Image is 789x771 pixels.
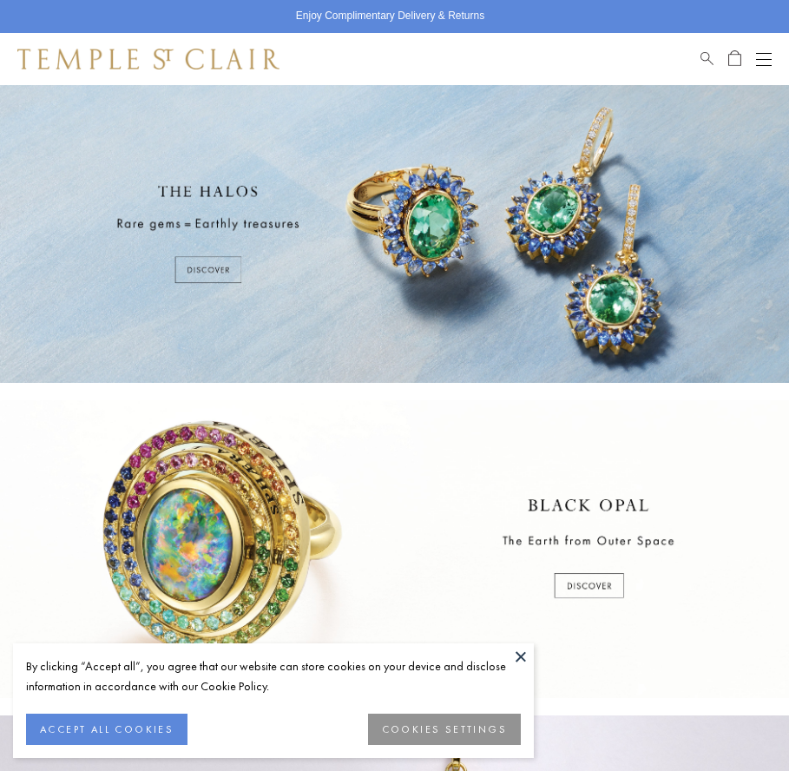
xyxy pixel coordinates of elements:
button: ACCEPT ALL COOKIES [26,714,187,745]
img: Temple St. Clair [17,49,279,69]
button: COOKIES SETTINGS [368,714,521,745]
a: Search [700,49,713,69]
iframe: Gorgias live chat messenger [711,698,772,754]
button: Open navigation [756,49,772,69]
p: Enjoy Complimentary Delivery & Returns [296,8,484,25]
div: By clicking “Accept all”, you agree that our website can store cookies on your device and disclos... [26,656,521,696]
a: Open Shopping Bag [728,49,741,69]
